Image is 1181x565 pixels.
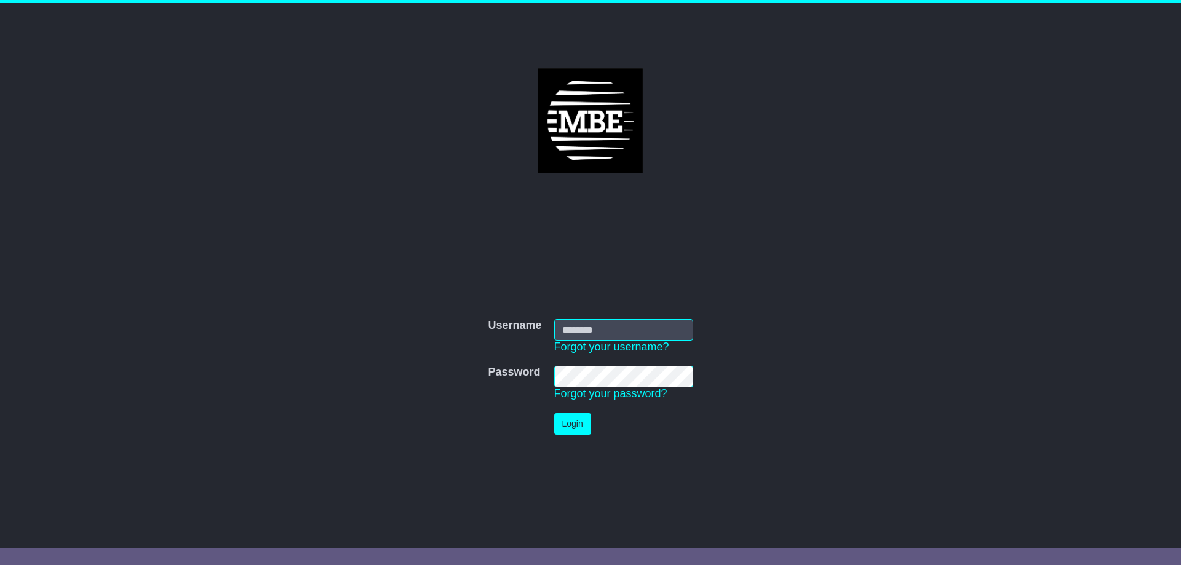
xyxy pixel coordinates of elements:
[538,68,643,173] img: MBE Parramatta
[554,341,669,353] a: Forgot your username?
[554,387,667,400] a: Forgot your password?
[669,322,684,337] keeper-lock: Open Keeper Popup
[488,319,541,333] label: Username
[554,413,591,435] button: Login
[488,366,540,379] label: Password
